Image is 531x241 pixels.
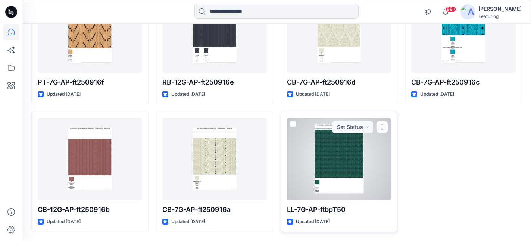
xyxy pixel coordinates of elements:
p: CB-12G-AP-ft250916b [38,204,142,215]
img: avatar [460,4,475,19]
p: Updated [DATE] [420,91,454,98]
p: CB-7G-AP-ft250916d [287,77,391,88]
p: CB-7G-AP-ft250916c [411,77,516,88]
div: Featuring [478,13,522,19]
p: RB-12G-AP-ft250916e [162,77,267,88]
p: Updated [DATE] [296,91,330,98]
a: LL-7G-AP-ftbpT50 [287,118,391,200]
p: LL-7G-AP-ftbpT50 [287,204,391,215]
a: CB-7G-AP-ft250916a [162,118,267,200]
p: CB-7G-AP-ft250916a [162,204,267,215]
p: Updated [DATE] [47,91,81,98]
a: CB-12G-AP-ft250916b [38,118,142,200]
p: Updated [DATE] [47,218,81,226]
p: Updated [DATE] [171,91,205,98]
p: Updated [DATE] [171,218,205,226]
p: Updated [DATE] [296,218,330,226]
div: [PERSON_NAME] [478,4,522,13]
span: 99+ [445,6,456,12]
p: PT-7G-AP-ft250916f [38,77,142,88]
